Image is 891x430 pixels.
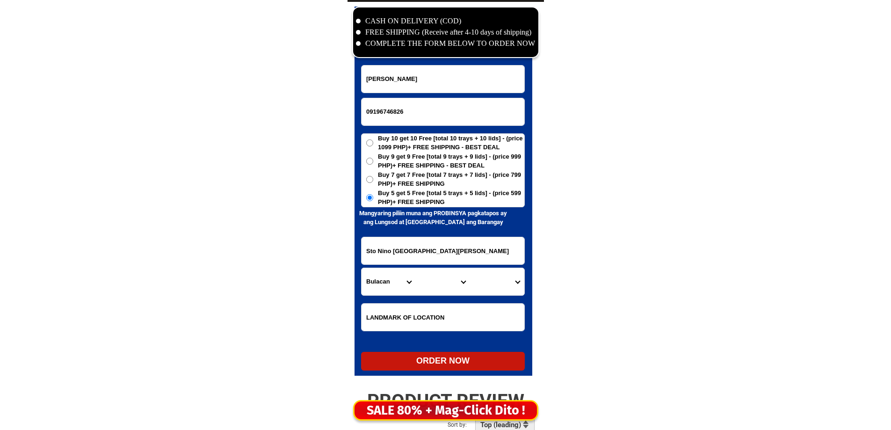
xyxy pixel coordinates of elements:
input: Input LANDMARKOFLOCATION [362,304,524,331]
li: CASH ON DELIVERY (COD) [356,15,536,27]
div: SALE 80% + Mag-Click Dito ! [355,401,537,420]
input: Buy 7 get 7 Free [total 7 trays + 7 lids] - (price 799 PHP)+ FREE SHIPPING [366,176,373,183]
span: Buy 10 get 10 Free [total 10 trays + 10 lids] - (price 1099 PHP)+ FREE SHIPPING - BEST DEAL [378,134,524,152]
h2: PRODUCT REVIEW [348,390,544,412]
input: Input address [362,237,524,264]
h6: Mangyaring piliin muna ang PROBINSYA pagkatapos ay ang Lungsod at [GEOGRAPHIC_DATA] ang Barangay [355,209,512,227]
select: Select district [416,268,470,295]
li: COMPLETE THE FORM BELOW TO ORDER NOW [356,38,536,49]
span: Buy 9 get 9 Free [total 9 trays + 9 lids] - (price 999 PHP)+ FREE SHIPPING - BEST DEAL [378,152,524,170]
input: Input full_name [362,66,524,93]
input: Buy 9 get 9 Free [total 9 trays + 9 lids] - (price 999 PHP)+ FREE SHIPPING - BEST DEAL [366,158,373,165]
select: Select province [362,268,416,295]
span: Buy 5 get 5 Free [total 5 trays + 5 lids] - (price 599 PHP)+ FREE SHIPPING [378,189,524,207]
span: Buy 7 get 7 Free [total 7 trays + 7 lids] - (price 799 PHP)+ FREE SHIPPING [378,170,524,189]
select: Select commune [470,268,524,295]
h2: Sort by: [448,421,490,429]
input: Buy 10 get 10 Free [total 10 trays + 10 lids] - (price 1099 PHP)+ FREE SHIPPING - BEST DEAL [366,139,373,146]
div: ORDER NOW [361,355,525,367]
h2: Top (leading) [480,421,524,429]
input: Buy 5 get 5 Free [total 5 trays + 5 lids] - (price 599 PHP)+ FREE SHIPPING [366,194,373,201]
input: Input phone_number [362,98,524,125]
li: FREE SHIPPING (Receive after 4-10 days of shipping) [356,27,536,38]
